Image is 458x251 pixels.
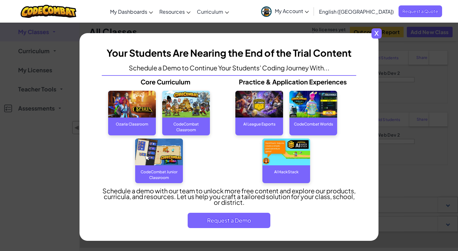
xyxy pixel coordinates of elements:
img: CodeCombat World [289,91,337,118]
a: Resources [156,3,194,20]
p: Practice & Application Experiences [229,79,356,85]
span: My Dashboards [110,8,147,15]
img: avatar [261,6,272,17]
img: CodeCombat logo [21,5,76,18]
div: CodeCombat Junior Classroom [135,165,183,178]
img: AI Hackstack [262,139,310,166]
div: CodeCombat Classroom [162,118,210,130]
div: AI League Esports [235,118,283,130]
a: Request a Quote [399,5,442,17]
span: Curriculum [197,8,223,15]
a: My Account [258,1,312,21]
div: CodeCombat Worlds [289,118,337,130]
span: x [371,28,382,39]
img: Ozaria [108,91,156,118]
p: Core Curriculum [102,79,229,85]
p: Schedule a demo with our team to unlock more free content and explore our products, curricula, ​a... [102,188,356,205]
div: Ozaria Classroom [108,118,156,130]
a: Curriculum [194,3,232,20]
span: My Account [275,8,309,14]
a: English ([GEOGRAPHIC_DATA]) [316,3,397,20]
h3: Your Students Are Nearing the End of the Trial Content [107,46,351,60]
img: CodeCombat Junior [135,139,183,166]
div: AI HackStack [262,165,310,178]
span: English ([GEOGRAPHIC_DATA]) [319,8,394,15]
button: Request a Demo [188,213,270,228]
img: AI League [235,91,283,118]
img: CodeCombat [162,91,210,118]
span: Resources [159,8,185,15]
a: My Dashboards [107,3,156,20]
p: Schedule a Demo to Continue Your Students’ Coding Journey With... [129,65,330,71]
